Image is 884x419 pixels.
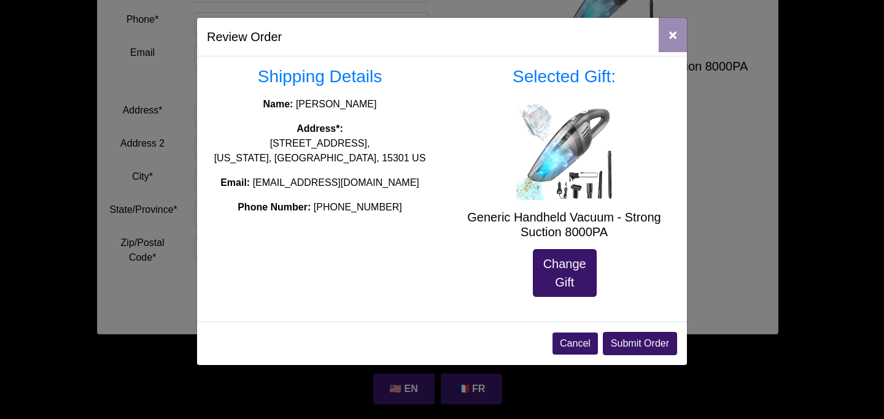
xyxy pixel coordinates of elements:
[214,138,426,163] span: [STREET_ADDRESS], [US_STATE], [GEOGRAPHIC_DATA], 15301 US
[515,102,613,200] img: Generic Handheld Vacuum - Strong Suction 8000PA
[603,332,677,355] button: Submit Order
[296,99,377,109] span: [PERSON_NAME]
[669,26,677,43] span: ×
[533,249,597,297] a: Change Gift
[659,18,687,52] button: Close
[220,177,250,188] strong: Email:
[451,66,677,87] h3: Selected Gift:
[297,123,343,134] strong: Address*:
[263,99,293,109] strong: Name:
[207,66,433,87] h3: Shipping Details
[253,177,419,188] span: [EMAIL_ADDRESS][DOMAIN_NAME]
[314,202,402,212] span: [PHONE_NUMBER]
[451,210,677,239] h5: Generic Handheld Vacuum - Strong Suction 8000PA
[207,28,282,46] h5: Review Order
[552,333,598,355] button: Cancel
[238,202,311,212] strong: Phone Number:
